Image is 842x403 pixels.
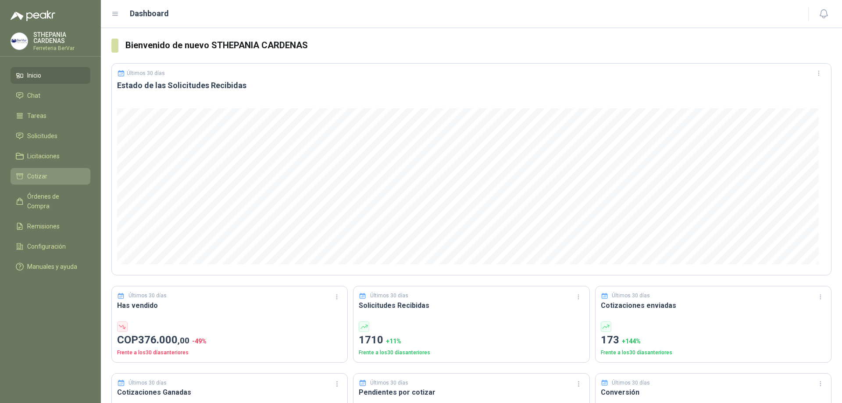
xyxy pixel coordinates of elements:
[370,292,408,300] p: Últimos 30 días
[11,11,55,21] img: Logo peakr
[11,33,28,50] img: Company Logo
[359,300,584,311] h3: Solicitudes Recibidas
[33,46,90,51] p: Ferreteria BerVar
[125,39,831,52] h3: Bienvenido de nuevo STHEPANIA CARDENAS
[11,87,90,104] a: Chat
[117,300,342,311] h3: Has vendido
[601,349,826,357] p: Frente a los 30 días anteriores
[11,67,90,84] a: Inicio
[127,70,165,76] p: Últimos 30 días
[359,387,584,398] h3: Pendientes por cotizar
[27,111,46,121] span: Tareas
[130,7,169,20] h1: Dashboard
[27,262,77,271] span: Manuales y ayuda
[11,218,90,235] a: Remisiones
[117,332,342,349] p: COP
[178,335,189,346] span: ,00
[601,300,826,311] h3: Cotizaciones enviadas
[11,148,90,164] a: Licitaciones
[601,387,826,398] h3: Conversión
[128,379,167,387] p: Últimos 30 días
[192,338,207,345] span: -49 %
[359,332,584,349] p: 1710
[11,238,90,255] a: Configuración
[27,192,82,211] span: Órdenes de Compra
[601,332,826,349] p: 173
[359,349,584,357] p: Frente a los 30 días anteriores
[27,221,60,231] span: Remisiones
[11,258,90,275] a: Manuales y ayuda
[11,107,90,124] a: Tareas
[612,379,650,387] p: Últimos 30 días
[117,387,342,398] h3: Cotizaciones Ganadas
[386,338,401,345] span: + 11 %
[117,349,342,357] p: Frente a los 30 días anteriores
[27,151,60,161] span: Licitaciones
[128,292,167,300] p: Últimos 30 días
[11,188,90,214] a: Órdenes de Compra
[11,128,90,144] a: Solicitudes
[612,292,650,300] p: Últimos 30 días
[27,71,41,80] span: Inicio
[117,80,826,91] h3: Estado de las Solicitudes Recibidas
[33,32,90,44] p: STHEPANIA CARDENAS
[138,334,189,346] span: 376.000
[27,171,47,181] span: Cotizar
[27,91,40,100] span: Chat
[622,338,641,345] span: + 144 %
[11,168,90,185] a: Cotizar
[27,131,57,141] span: Solicitudes
[370,379,408,387] p: Últimos 30 días
[27,242,66,251] span: Configuración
